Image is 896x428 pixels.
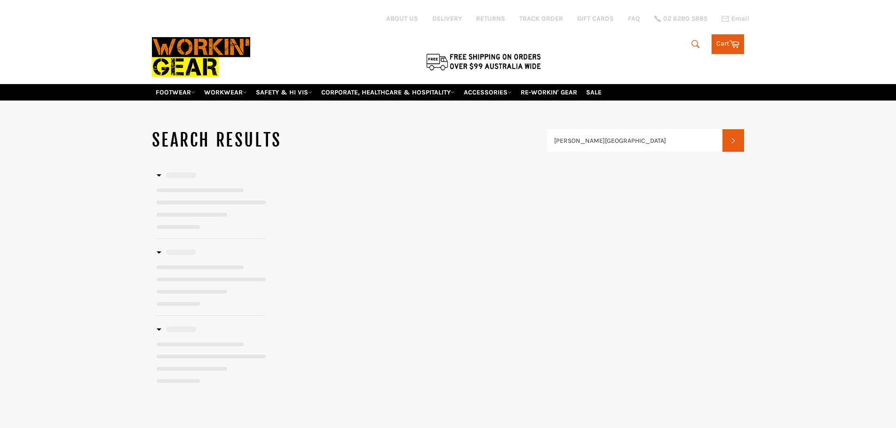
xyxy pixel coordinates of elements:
[317,84,459,101] a: CORPORATE, HEALTHCARE & HOSPITALITY
[731,16,749,22] span: Email
[547,129,723,152] input: Search
[517,84,581,101] a: RE-WORKIN' GEAR
[432,14,462,23] a: DELIVERY
[152,31,250,84] img: Workin Gear leaders in Workwear, Safety Boots, PPE, Uniforms. Australia's No.1 in Workwear
[476,14,505,23] a: RETURNS
[152,129,547,152] h1: Search results
[628,14,640,23] a: FAQ
[252,84,316,101] a: SAFETY & HI VIS
[577,14,614,23] a: GIFT CARDS
[519,14,563,23] a: TRACK ORDER
[386,14,418,23] a: ABOUT US
[460,84,515,101] a: ACCESSORIES
[582,84,605,101] a: SALE
[712,34,744,54] a: Cart
[654,16,707,22] a: 02 6280 5885
[663,16,707,22] span: 02 6280 5885
[425,52,542,71] img: Flat $9.95 shipping Australia wide
[152,84,199,101] a: FOOTWEAR
[722,15,749,23] a: Email
[200,84,251,101] a: WORKWEAR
